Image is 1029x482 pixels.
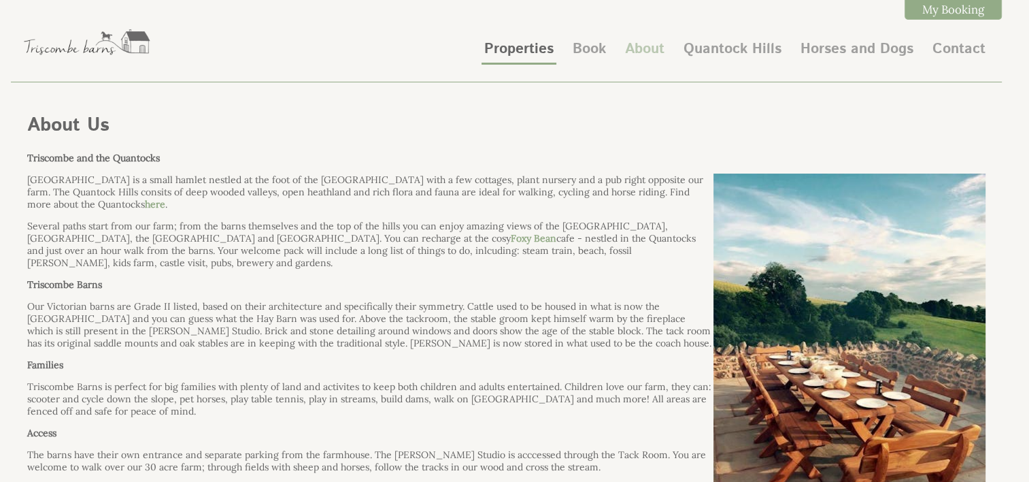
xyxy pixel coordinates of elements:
p: The barns have their own entrance and separate parking from the farmhouse. The [PERSON_NAME] Stud... [27,449,985,473]
h1: About Us [27,112,985,139]
img: Triscombe Barns [19,18,155,65]
strong: Triscombe and the Quantocks [27,152,160,164]
p: Our Victorian barns are Grade II listed, based on their architecture and specifically their symme... [27,300,985,349]
a: here [145,198,165,210]
strong: Triscombe Barns [27,278,102,291]
p: Triscombe Barns is perfect for big families with plenty of land and activites to keep both childr... [27,381,985,417]
strong: Access [27,427,56,439]
a: Properties [484,39,554,59]
strong: Families [27,359,63,371]
a: Quantock Hills [684,39,781,59]
a: Foxy Bean [511,232,556,244]
p: [GEOGRAPHIC_DATA] is a small hamlet nestled at the foot of the [GEOGRAPHIC_DATA] with a few cotta... [27,174,985,210]
a: Horses and Dogs [800,39,913,59]
p: Several paths start from our farm; from the barns themselves and the top of the hills you can enj... [27,220,985,269]
a: Book [573,39,606,59]
a: Contact [932,39,985,59]
a: About [625,39,664,59]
